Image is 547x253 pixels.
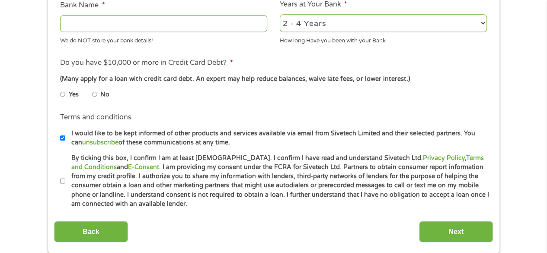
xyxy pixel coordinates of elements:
label: Do you have $10,000 or more in Credit Card Debt? [60,58,233,67]
label: No [100,90,109,99]
input: Next [419,221,493,242]
label: Terms and conditions [60,113,131,122]
label: Bank Name [60,1,105,10]
a: Terms and Conditions [71,154,483,171]
div: (Many apply for a loan with credit card debt. An expert may help reduce balances, waive late fees... [60,74,486,84]
div: How long Have you been with your Bank [280,33,487,45]
a: unsubscribe [82,139,118,146]
a: E-Consent [128,163,159,171]
label: Yes [69,90,79,99]
label: By ticking this box, I confirm I am at least [DEMOGRAPHIC_DATA]. I confirm I have read and unders... [65,154,489,209]
input: Back [54,221,128,242]
div: We do NOT store your bank details! [60,33,267,45]
label: I would like to be kept informed of other products and services available via email from Sivetech... [65,129,489,147]
a: Privacy Policy [422,154,464,162]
